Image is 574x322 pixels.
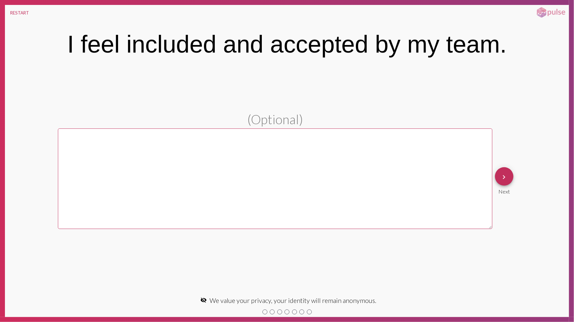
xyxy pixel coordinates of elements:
button: RESTART [5,5,34,21]
div: Next [495,186,513,195]
div: I feel included and accepted by my team. [67,30,507,58]
img: pulsehorizontalsmall.png [535,7,567,18]
mat-icon: keyboard_arrow_right [500,173,508,181]
mat-icon: visibility_off [200,297,207,303]
span: We value your privacy, your identity will remain anonymous. [210,297,376,304]
span: (Optional) [247,111,303,127]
